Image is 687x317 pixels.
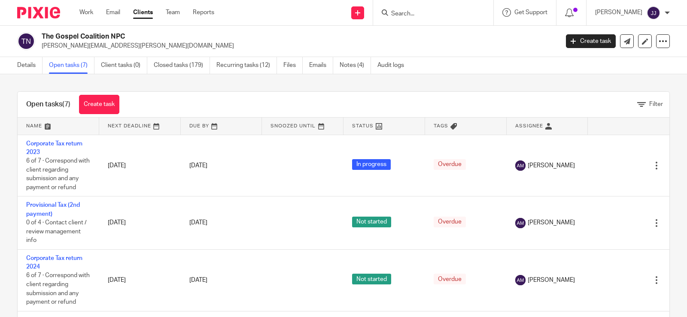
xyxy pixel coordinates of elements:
[566,34,616,48] a: Create task
[26,158,90,190] span: 6 of 7 · Correspond with client regarding submission and any payment or refund
[515,218,526,228] img: svg%3E
[283,57,303,74] a: Files
[434,274,466,284] span: Overdue
[17,32,35,50] img: svg%3E
[377,57,410,74] a: Audit logs
[26,100,70,109] h1: Open tasks
[514,9,547,15] span: Get Support
[434,217,466,227] span: Overdue
[649,101,663,107] span: Filter
[352,159,391,170] span: In progress
[26,202,80,217] a: Provisional Tax (2nd payment)
[154,57,210,74] a: Closed tasks (179)
[26,273,90,305] span: 6 of 7 · Correspond with client regarding submission and any payment or refund
[99,135,181,196] td: [DATE]
[101,57,147,74] a: Client tasks (0)
[99,196,181,249] td: [DATE]
[42,32,451,41] h2: The Gospel Coalition NPC
[62,101,70,108] span: (7)
[17,7,60,18] img: Pixie
[189,277,207,283] span: [DATE]
[352,217,391,227] span: Not started
[528,218,575,227] span: [PERSON_NAME]
[79,8,93,17] a: Work
[515,160,526,171] img: svg%3E
[79,95,119,114] a: Create task
[515,275,526,285] img: svg%3E
[595,8,642,17] p: [PERSON_NAME]
[193,8,214,17] a: Reports
[647,6,660,20] img: svg%3E
[106,8,120,17] a: Email
[166,8,180,17] a: Team
[133,8,153,17] a: Clients
[26,255,82,270] a: Corporate Tax return 2024
[271,124,316,128] span: Snoozed Until
[42,42,553,50] p: [PERSON_NAME][EMAIL_ADDRESS][PERSON_NAME][DOMAIN_NAME]
[528,161,575,170] span: [PERSON_NAME]
[99,249,181,311] td: [DATE]
[26,141,82,155] a: Corporate Tax return 2023
[189,163,207,169] span: [DATE]
[216,57,277,74] a: Recurring tasks (12)
[390,10,468,18] input: Search
[340,57,371,74] a: Notes (4)
[434,159,466,170] span: Overdue
[528,276,575,284] span: [PERSON_NAME]
[352,274,391,284] span: Not started
[26,220,87,243] span: 0 of 4 · Contact client / review management info
[189,220,207,226] span: [DATE]
[309,57,333,74] a: Emails
[434,124,448,128] span: Tags
[17,57,43,74] a: Details
[352,124,374,128] span: Status
[49,57,94,74] a: Open tasks (7)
